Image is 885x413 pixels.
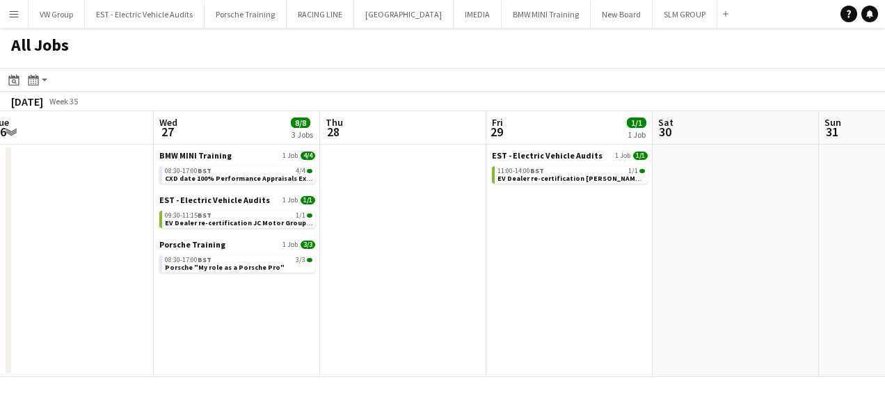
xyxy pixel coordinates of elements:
span: 1/1 [301,196,315,204]
span: 08:30-17:00 [165,168,212,175]
div: Porsche Training1 Job3/308:30-17:00BST3/3Porsche "My role as a Porsche Pro" [159,239,315,275]
span: 1/1 [628,168,638,175]
span: BST [198,166,212,175]
span: Sat [658,116,673,129]
span: 4/4 [301,152,315,160]
span: BST [198,211,212,220]
span: Thu [326,116,343,129]
a: BMW MINI Training1 Job4/4 [159,150,315,161]
div: 3 Jobs [292,129,313,140]
div: 1 Job [628,129,646,140]
span: Week 35 [46,96,81,106]
span: CXD date 100% Performance Appraisals Experienced Managers 2 [165,174,379,183]
div: BMW MINI Training1 Job4/408:30-17:00BST4/4CXD date 100% Performance Appraisals Experienced Manage... [159,150,315,195]
span: 30 [656,124,673,140]
a: 09:30-11:15BST1/1EV Dealer re-certification JC Motor Group [GEOGRAPHIC_DATA] 3JG 270825 @ 0930 [165,211,312,227]
button: Porsche Training [205,1,287,28]
button: [GEOGRAPHIC_DATA] [354,1,454,28]
a: 11:00-14:00BST1/1EV Dealer re-certification [PERSON_NAME] Jaguar Land Rover Saltash PL12 6LF 2908... [497,166,645,182]
a: Porsche Training1 Job3/3 [159,239,315,250]
button: RACING LINE [287,1,354,28]
span: 1/1 [296,212,305,219]
span: 1/1 [627,118,646,128]
div: EST - Electric Vehicle Audits1 Job1/109:30-11:15BST1/1EV Dealer re-certification JC Motor Group [... [159,195,315,239]
span: 09:30-11:15 [165,212,212,219]
a: EST - Electric Vehicle Audits1 Job1/1 [159,195,315,205]
button: EST - Electric Vehicle Audits [85,1,205,28]
span: 29 [490,124,503,140]
span: 1 Job [282,196,298,204]
span: 4/4 [296,168,305,175]
div: EST - Electric Vehicle Audits1 Job1/111:00-14:00BST1/1EV Dealer re-certification [PERSON_NAME] Ja... [492,150,648,186]
span: 27 [157,124,177,140]
span: Porsche "My role as a Porsche Pro" [165,263,285,272]
span: 1 Job [282,241,298,249]
span: EST - Electric Vehicle Audits [492,150,603,161]
span: Wed [159,116,177,129]
a: 08:30-17:00BST3/3Porsche "My role as a Porsche Pro" [165,255,312,271]
span: 1/1 [633,152,648,160]
span: 8/8 [291,118,310,128]
span: 11:00-14:00 [497,168,544,175]
span: EV Dealer re-certification Roger Young Jaguar Land Rover Saltash PL12 6LF 290825 @ 1pm [497,174,809,183]
span: BST [530,166,544,175]
span: BMW MINI Training [159,150,232,161]
span: 1 Job [282,152,298,160]
span: 3/3 [307,258,312,262]
div: [DATE] [11,95,43,108]
button: BMW MINI Training [502,1,591,28]
span: 1/1 [639,169,645,173]
a: EST - Electric Vehicle Audits1 Job1/1 [492,150,648,161]
span: Porsche Training [159,239,225,250]
span: 31 [822,124,841,140]
span: 4/4 [307,169,312,173]
span: 1 Job [615,152,630,160]
span: Sun [824,116,841,129]
span: Fri [492,116,503,129]
a: 08:30-17:00BST4/4CXD date 100% Performance Appraisals Experienced Managers 2 [165,166,312,182]
button: VW Group [29,1,85,28]
button: SLM GROUP [653,1,717,28]
button: IMEDIA [454,1,502,28]
span: 1/1 [307,213,312,218]
span: EV Dealer re-certification JC Motor Group Aberdeen Audi Aberdeen AB12 3JG 270825 @ 0930 [165,218,437,227]
span: 08:30-17:00 [165,257,212,264]
span: 28 [324,124,343,140]
span: EST - Electric Vehicle Audits [159,195,270,205]
span: 3/3 [296,257,305,264]
span: BST [198,255,212,264]
span: 3/3 [301,241,315,249]
button: New Board [591,1,653,28]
